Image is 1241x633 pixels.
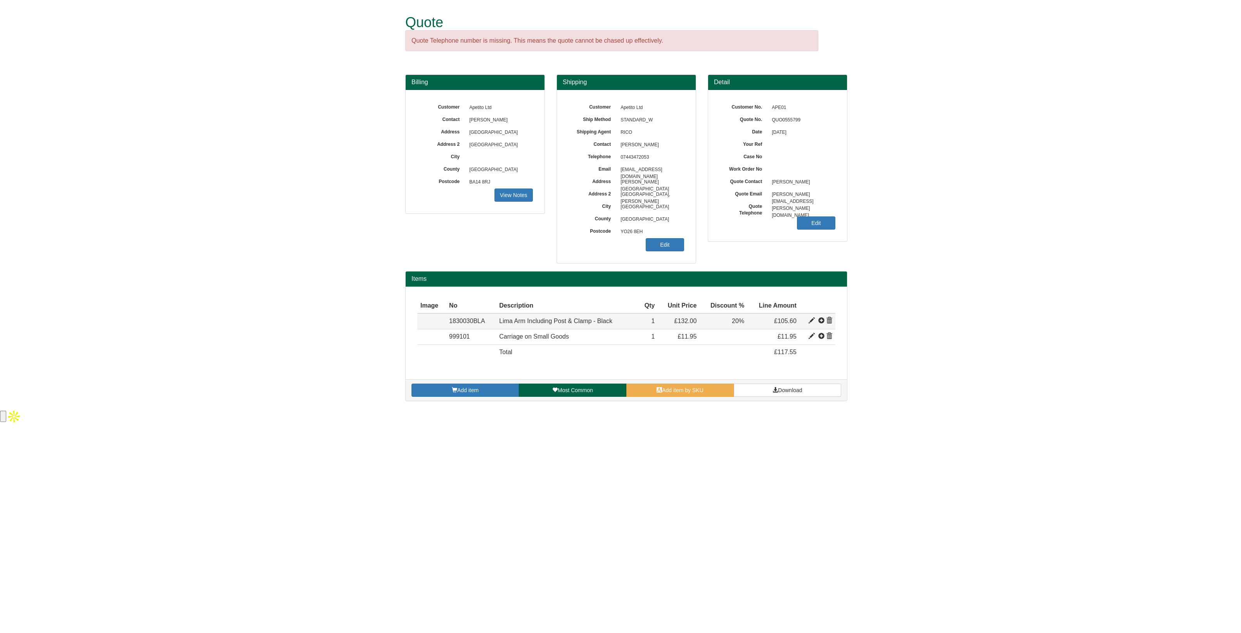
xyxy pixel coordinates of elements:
span: 1 [651,333,655,340]
span: Add item [457,387,479,393]
td: 999101 [446,329,496,345]
h3: Shipping [563,79,690,86]
span: [PERSON_NAME] [465,114,533,126]
label: Contact [569,139,617,148]
label: Telephone [569,151,617,160]
div: Quote Telephone number is missing. This means the quote cannot be chased up effectively. [405,30,818,52]
span: Download [778,387,802,393]
span: Most Common [558,387,593,393]
span: [GEOGRAPHIC_DATA] [465,139,533,151]
th: Qty [638,298,658,314]
label: City [417,151,465,160]
span: 20% [732,318,744,324]
label: Quote Telephone [720,201,768,216]
th: Description [496,298,638,314]
label: Postcode [417,176,465,185]
label: Postcode [569,226,617,235]
img: Apollo [6,409,22,424]
label: Quote No. [720,114,768,123]
th: No [446,298,496,314]
label: County [569,213,617,222]
a: Edit [797,216,835,230]
th: Unit Price [658,298,700,314]
span: 07443472053 [617,151,684,164]
span: Carriage on Small Goods [499,333,569,340]
span: [PERSON_NAME] [768,176,835,189]
span: Apetito Ltd [465,102,533,114]
span: [GEOGRAPHIC_DATA] [465,126,533,139]
label: Ship Method [569,114,617,123]
span: STANDARD_W [617,114,684,126]
label: Your Ref [720,139,768,148]
a: View Notes [494,189,533,202]
span: [EMAIL_ADDRESS][DOMAIN_NAME] [617,164,684,176]
label: Work Order No [720,164,768,173]
label: Customer [569,102,617,111]
span: Add item by SKU [662,387,703,393]
label: Address 2 [569,189,617,197]
th: Image [417,298,446,314]
h1: Quote [405,15,818,30]
label: Quote Email [720,189,768,197]
span: 1 [651,318,655,324]
span: Apetito Ltd [617,102,684,114]
span: [PERSON_NAME][EMAIL_ADDRESS][PERSON_NAME][DOMAIN_NAME] [768,189,835,201]
span: [GEOGRAPHIC_DATA] [465,164,533,176]
span: QUO0555799 [768,114,835,126]
a: Edit [646,238,684,251]
span: £132.00 [674,318,697,324]
h2: Items [411,275,841,282]
span: [PERSON_NAME] [617,139,684,151]
span: [GEOGRAPHIC_DATA] [617,213,684,226]
td: 1830030BLA [446,313,496,329]
span: £117.55 [774,349,797,355]
span: [GEOGRAPHIC_DATA], [PERSON_NAME] [617,189,684,201]
span: [GEOGRAPHIC_DATA] [617,201,684,213]
label: Date [720,126,768,135]
span: APE01 [768,102,835,114]
label: Shipping Agent [569,126,617,135]
label: Email [569,164,617,173]
span: Lima Arm Including Post & Clamp - Black [499,318,612,324]
th: Discount % [700,298,747,314]
span: £11.95 [678,333,697,340]
span: [PERSON_NAME][GEOGRAPHIC_DATA] [617,176,684,189]
label: County [417,164,465,173]
label: Customer [417,102,465,111]
label: City [569,201,617,210]
span: RICO [617,126,684,139]
h3: Detail [714,79,841,86]
td: Total [496,345,638,360]
a: Download [734,384,841,397]
h3: Billing [411,79,539,86]
span: £11.95 [778,333,797,340]
label: Address 2 [417,139,465,148]
label: Quote Contact [720,176,768,185]
span: [DATE] [768,126,835,139]
label: Address [569,176,617,185]
th: Line Amount [747,298,800,314]
span: YO26 8EH [617,226,684,238]
span: BA14 8RJ [465,176,533,189]
label: Case No [720,151,768,160]
label: Contact [417,114,465,123]
span: £105.60 [774,318,797,324]
label: Customer No. [720,102,768,111]
label: Address [417,126,465,135]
